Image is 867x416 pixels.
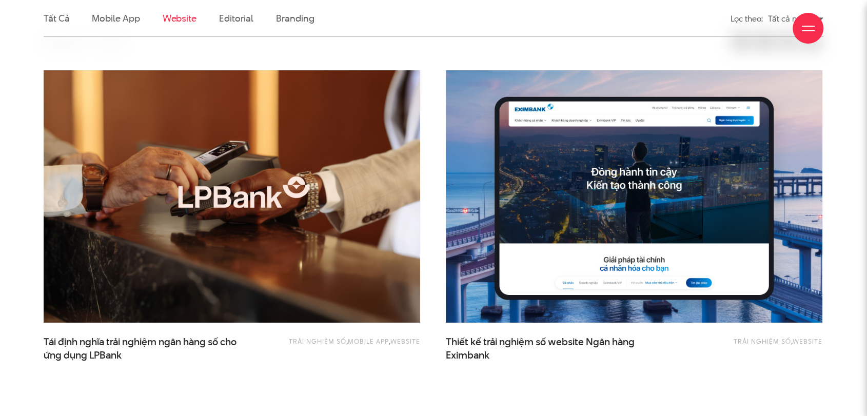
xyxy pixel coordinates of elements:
a: Mobile app [348,336,389,346]
span: Tái định nghĩa trải nghiệm ngân hàng số cho [44,335,249,361]
span: ứng dụng LPBank [44,349,122,362]
a: Trải nghiệm số [734,336,791,346]
a: Thiết kế trải nghiệm số website Ngân hàngEximbank [446,335,651,361]
span: Eximbank [446,349,489,362]
div: , , [269,335,420,356]
a: Website [793,336,822,346]
a: Website [390,336,420,346]
div: , [672,335,822,356]
a: Trải nghiệm số [289,336,346,346]
a: Tái định nghĩa trải nghiệm ngân hàng số choứng dụng LPBank [44,335,249,361]
img: LPBank Thumb [44,70,420,323]
span: Thiết kế trải nghiệm số website Ngân hàng [446,335,651,361]
img: Eximbank Website Portal [446,70,822,323]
